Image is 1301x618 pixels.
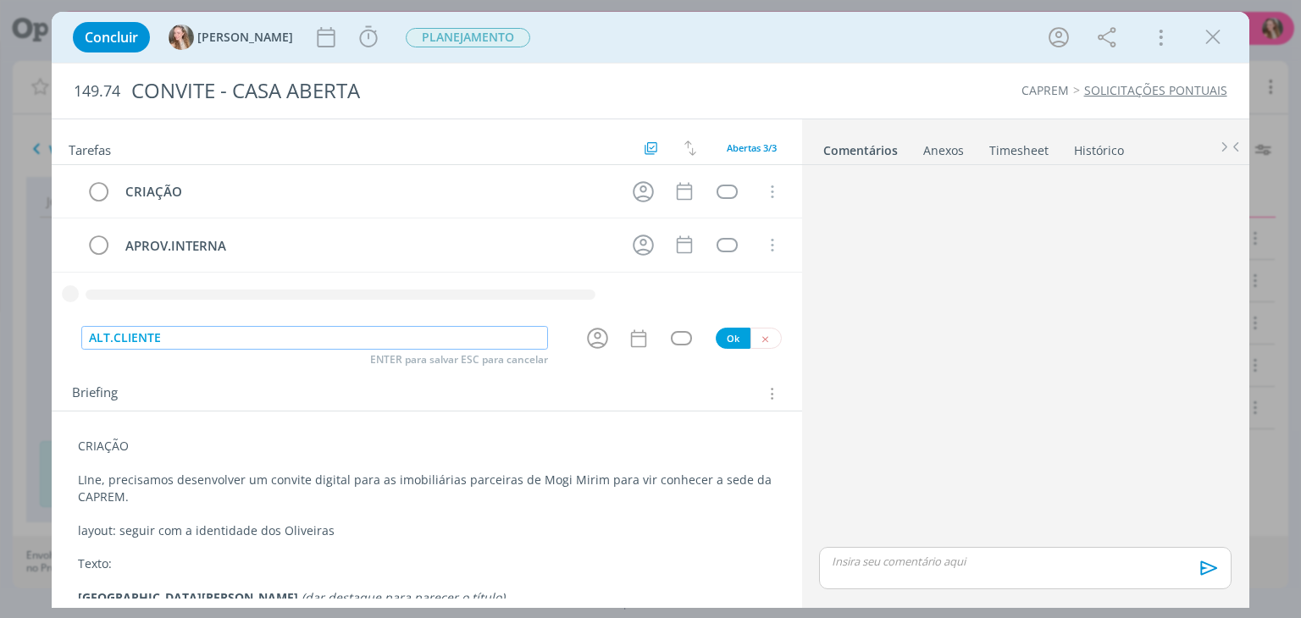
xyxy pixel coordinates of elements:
[405,27,531,48] button: PLANEJAMENTO
[727,141,777,154] span: Abertas 3/3
[73,22,150,52] button: Concluir
[370,353,548,367] span: ENTER para salvar ESC para cancelar
[78,472,775,505] p: LIne, precisamos desenvolver um convite digital para as imobiliárias parceiras de Mogi Mirim para...
[169,25,293,50] button: G[PERSON_NAME]
[197,31,293,43] span: [PERSON_NAME]
[78,589,298,605] strong: [GEOGRAPHIC_DATA][PERSON_NAME]
[72,383,118,405] span: Briefing
[69,138,111,158] span: Tarefas
[78,438,775,455] p: CRIAÇÃO
[74,82,120,101] span: 149.74
[124,70,739,112] div: CONVITE - CASA ABERTA
[1073,135,1125,159] a: Histórico
[988,135,1049,159] a: Timesheet
[78,589,775,606] p: ,
[118,235,617,257] div: APROV.INTERNA
[302,589,505,605] em: (dar destaque para parecer o título)
[1021,82,1069,98] a: CAPREM
[822,135,899,159] a: Comentários
[52,12,1248,608] div: dialog
[684,141,696,156] img: arrow-down-up.svg
[118,181,617,202] div: CRIAÇÃO
[406,28,530,47] span: PLANEJAMENTO
[78,522,775,539] p: layout: seguir com a identidade dos Oliveiras
[1084,82,1227,98] a: SOLICITAÇÕES PONTUAIS
[923,142,964,159] div: Anexos
[716,328,750,349] button: Ok
[78,555,775,572] p: Texto:
[169,25,194,50] img: G
[85,30,138,44] span: Concluir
